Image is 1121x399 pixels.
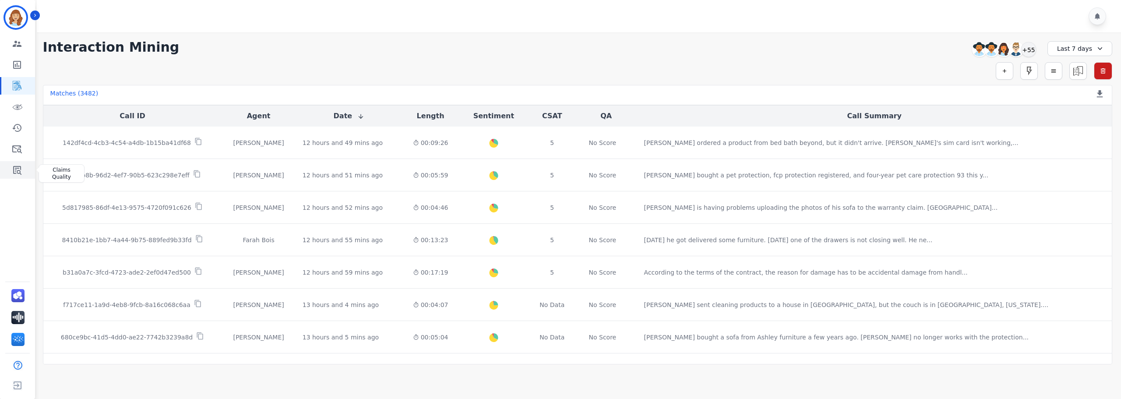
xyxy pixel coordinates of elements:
div: No Score [589,203,617,212]
p: 8410b21e-1bb7-4a44-9b75-889fed9b33fd [62,236,191,244]
div: 12 hours and 51 mins ago [303,171,383,180]
div: No Data [536,333,568,342]
p: 5afe9b8b-96d2-4ef7-90b5-623c298e7eff [64,171,189,180]
div: [PERSON_NAME] bought a pet protection, fcp protection registered, and four-year pet care protecti... [644,171,988,180]
div: 5 [536,236,568,244]
div: 5 [536,171,568,180]
div: [PERSON_NAME] sent cleaning products to a house in [GEOGRAPHIC_DATA], but the couch is in [GEOGRA... [644,300,1049,309]
div: According to the terms of the contract, the reason for damage has to be accidental damage from ha... [644,268,968,277]
div: No Score [589,268,617,277]
div: [PERSON_NAME] [229,300,288,309]
div: 13 hours and 5 mins ago [303,333,379,342]
button: CSAT [542,111,562,121]
div: Matches ( 3482 ) [50,89,99,101]
div: 13 hours and 4 mins ago [303,300,379,309]
div: [PERSON_NAME] [229,171,288,180]
p: 680ce9bc-41d5-4dd0-ae22-7742b3239a8d [61,333,193,342]
div: [PERSON_NAME] is having problems uploading the photos of his sofa to the warranty claim. [GEOGRAP... [644,203,998,212]
p: f717ce11-1a9d-4eb8-9fcb-8a16c068c6aa [63,300,190,309]
p: 142df4cd-4cb3-4c54-a4db-1b15ba41df68 [63,138,191,147]
div: 5 [536,268,568,277]
div: No Score [589,236,617,244]
button: QA [600,111,612,121]
p: 5d817985-86df-4e13-9575-4720f091c626 [62,203,191,212]
div: [PERSON_NAME] ordered a product from bed bath beyond, but it didn't arrive. [PERSON_NAME]'s sim c... [644,138,1019,147]
div: 5 [536,138,568,147]
div: [PERSON_NAME] [229,333,288,342]
div: 5 [536,203,568,212]
div: 00:17:19 [409,268,451,277]
button: Sentiment [473,111,514,121]
div: 00:09:26 [409,138,451,147]
div: Farah Bois [229,236,288,244]
div: 12 hours and 59 mins ago [303,268,383,277]
div: [PERSON_NAME] [229,203,288,212]
button: Call Summary [847,111,902,121]
p: b31a0a7c-3fcd-4723-ade2-2ef0d47ed500 [63,268,191,277]
div: 00:05:59 [409,171,451,180]
div: [PERSON_NAME] bought a sofa from Ashley furniture a few years ago. [PERSON_NAME] no longer works ... [644,333,1029,342]
div: [PERSON_NAME] [229,268,288,277]
div: No Score [589,333,617,342]
button: Call ID [120,111,145,121]
div: No Score [589,300,617,309]
div: 00:05:04 [409,333,451,342]
button: Agent [247,111,271,121]
h1: Interaction Mining [43,39,180,55]
div: +55 [1021,42,1036,57]
div: 00:13:23 [409,236,451,244]
div: 12 hours and 49 mins ago [303,138,383,147]
img: Bordered avatar [5,7,26,28]
div: 00:04:46 [409,203,451,212]
div: 12 hours and 52 mins ago [303,203,383,212]
div: 12 hours and 55 mins ago [303,236,383,244]
div: No Score [589,171,617,180]
div: No Score [589,138,617,147]
div: [DATE] he got delivered some furniture. [DATE] one of the drawers is not closing well. He ne ... [644,236,933,244]
div: Last 7 days [1047,41,1112,56]
button: Length [417,111,444,121]
button: Date [334,111,365,121]
div: [PERSON_NAME] [229,138,288,147]
div: 00:04:07 [409,300,451,309]
div: No Data [536,300,568,309]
